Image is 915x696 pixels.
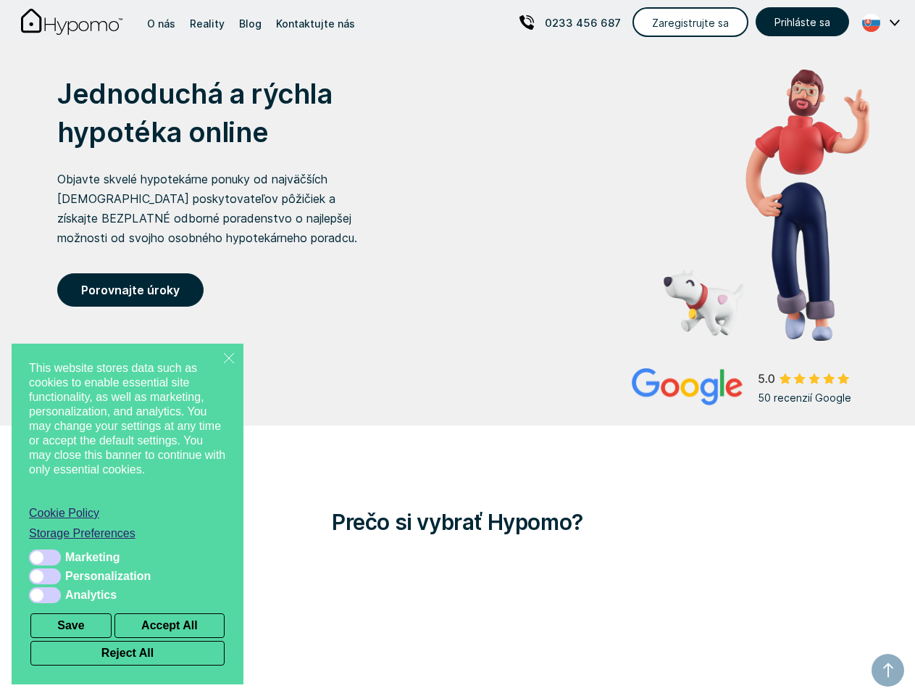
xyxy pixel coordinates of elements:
div: Kontaktujte nás [276,14,355,33]
span: Analytics [65,588,117,602]
a: 50 recenzií Google [632,368,869,407]
a: Zaregistrujte sa [632,7,748,37]
a: 0233 456 687 [519,5,621,40]
h1: Jednoduchá a rýchla hypotéka online [57,75,411,152]
button: Reject All [30,641,225,666]
div: 50 recenzií Google [758,388,869,407]
a: Porovnajte úroky [57,273,204,307]
button: Save [30,613,112,638]
span: This website stores data such as cookies to enable essential site functionality, as well as marke... [29,361,226,494]
p: 0233 456 687 [545,13,621,33]
div: Reality [190,14,225,33]
span: Personalization [65,569,151,584]
p: Objavte skvelé hypotekárne ponuky od najväčších [DEMOGRAPHIC_DATA] poskytovateľov pôžičiek a získ... [57,159,376,259]
span: Marketing [65,550,120,565]
h2: Prečo si vybrať Hypomo? [100,500,816,544]
a: Cookie Policy [29,506,226,521]
div: Blog [239,14,262,33]
button: Accept All [114,613,225,638]
strong: Porovnajte úroky [81,283,180,297]
a: Storage Preferences [29,526,226,541]
a: Prihláste sa [756,7,849,36]
div: O nás [147,14,175,33]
